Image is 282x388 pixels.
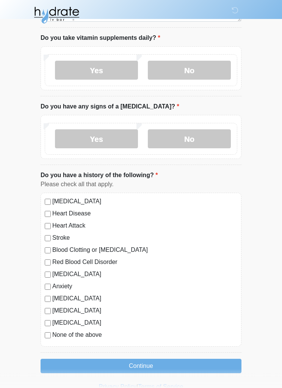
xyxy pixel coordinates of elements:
label: Anxiety [52,282,237,291]
label: Yes [55,130,138,149]
label: [MEDICAL_DATA] [52,294,237,303]
label: Stroke [52,234,237,243]
img: Hydrate IV Bar - Glendale Logo [33,6,80,25]
label: No [148,61,231,80]
input: [MEDICAL_DATA] [45,272,51,278]
input: None of the above [45,333,51,339]
label: No [148,130,231,149]
label: Heart Attack [52,221,237,231]
input: Heart Attack [45,223,51,229]
input: [MEDICAL_DATA] [45,308,51,314]
label: [MEDICAL_DATA] [52,197,237,206]
label: Red Blood Cell Disorder [52,258,237,267]
input: [MEDICAL_DATA] [45,320,51,327]
input: Stroke [45,236,51,242]
label: Do you take vitamin supplements daily? [41,34,160,43]
label: Do you have any signs of a [MEDICAL_DATA]? [41,102,179,112]
div: Please check all that apply. [41,180,241,189]
input: Heart Disease [45,211,51,217]
label: [MEDICAL_DATA] [52,306,237,316]
input: Blood Clotting or [MEDICAL_DATA] [45,248,51,254]
label: Do you have a history of the following? [41,171,158,180]
input: [MEDICAL_DATA] [45,296,51,302]
label: Heart Disease [52,209,237,218]
label: Yes [55,61,138,80]
label: None of the above [52,331,237,340]
button: Continue [41,359,241,374]
input: [MEDICAL_DATA] [45,199,51,205]
label: Blood Clotting or [MEDICAL_DATA] [52,246,237,255]
input: Anxiety [45,284,51,290]
label: [MEDICAL_DATA] [52,270,237,279]
input: Red Blood Cell Disorder [45,260,51,266]
label: [MEDICAL_DATA] [52,319,237,328]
